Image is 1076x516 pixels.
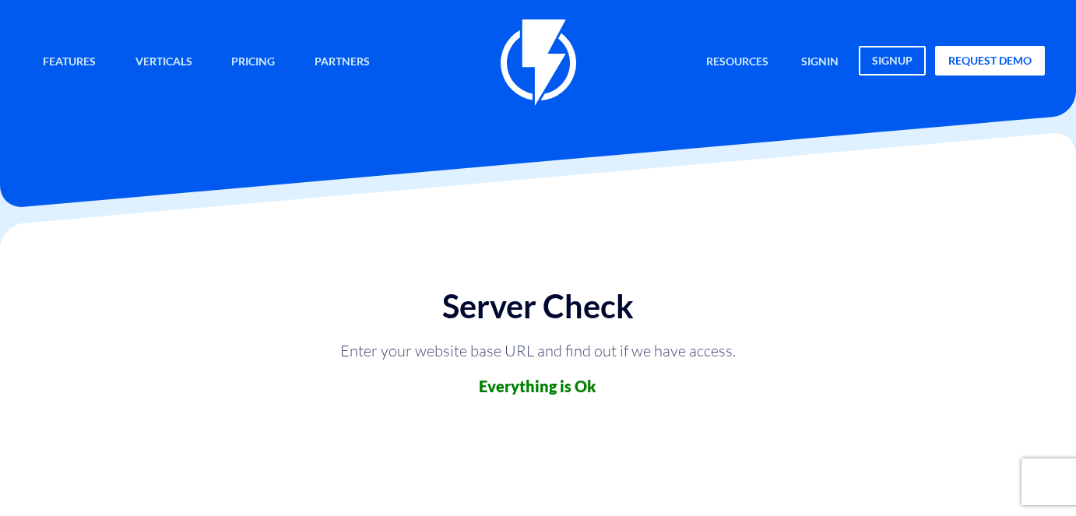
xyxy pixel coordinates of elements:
h3: Everything is Ok [261,377,814,395]
a: Resources [694,46,780,79]
h1: Server Check [261,289,814,325]
a: Partners [303,46,382,79]
a: signin [789,46,850,79]
a: signup [859,46,926,75]
a: Verticals [124,46,204,79]
p: Enter your website base URL and find out if we have access. [304,340,772,362]
a: Features [31,46,107,79]
a: request demo [935,46,1045,75]
a: Pricing [220,46,287,79]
